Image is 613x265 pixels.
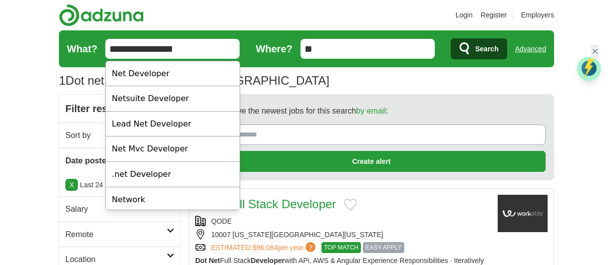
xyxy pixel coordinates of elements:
div: Net Developer [106,61,240,87]
strong: Developer [251,257,285,265]
span: 1 [59,71,65,90]
span: Search [475,39,499,59]
div: Network [106,187,240,213]
span: $96,084 [253,244,278,252]
span: EASY APPLY [363,242,404,253]
button: Add to favorite jobs [344,199,357,211]
strong: Net [209,257,220,265]
div: .net Developer [106,162,240,187]
span: Receive the newest jobs for this search : [217,105,388,118]
a: X [65,179,78,191]
label: What? [67,41,97,57]
a: by email [356,107,386,115]
h2: Salary [65,203,167,216]
div: 10007 [US_STATE][GEOGRAPHIC_DATA][US_STATE] [195,229,490,240]
h2: Filter results [59,95,180,123]
a: Remote [59,222,180,247]
a: Employers [521,9,554,20]
a: ESTIMATED:$96,084per year? [211,242,317,253]
div: QODE [195,216,490,227]
a: Sort by [59,123,180,148]
a: Date posted [59,148,180,173]
div: Net Mvc Developer [106,136,240,162]
a: Login [455,9,472,20]
h2: Remote [65,228,167,241]
a: Salary [59,196,180,222]
a: Advanced [515,39,546,59]
p: Last 24 hours [65,179,174,190]
div: Lead Net Developer [106,112,240,137]
label: Where? [256,41,292,57]
span: ? [306,242,315,252]
h2: Date posted [65,154,167,167]
span: TOP MATCH [321,242,361,253]
button: Search [451,38,507,59]
div: Netsuite Developer [106,86,240,112]
strong: Dot [195,257,207,265]
h1: Dot net developer Jobs in [GEOGRAPHIC_DATA] [59,74,329,87]
img: Adzuna logo [59,4,144,26]
a: Register [481,9,507,20]
img: Company logo [498,195,548,232]
a: .NET Full Stack Developer [195,197,336,211]
button: Create alert [197,151,546,172]
h2: Sort by [65,129,167,142]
